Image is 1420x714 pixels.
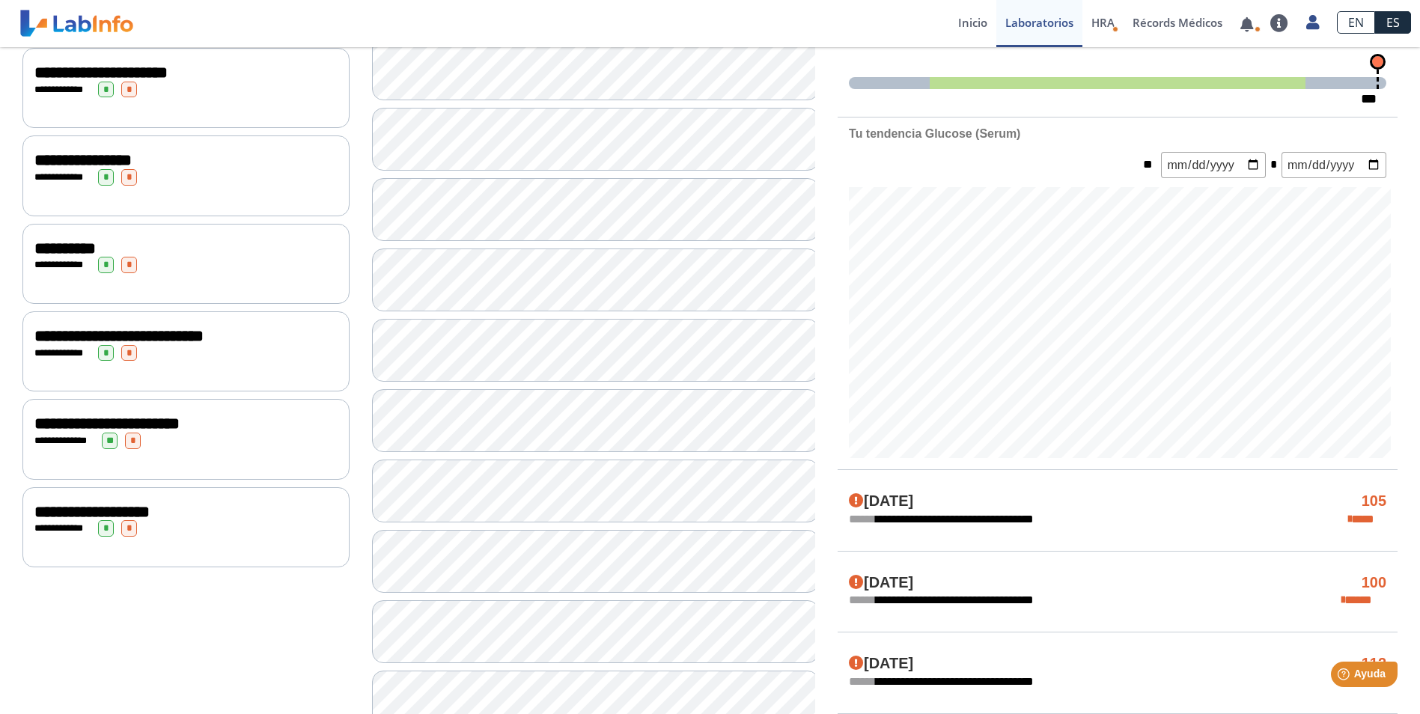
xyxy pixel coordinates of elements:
[1337,11,1375,34] a: EN
[849,127,1020,140] b: Tu tendencia Glucose (Serum)
[849,655,913,673] h4: [DATE]
[1362,492,1386,510] h4: 105
[1362,574,1386,592] h4: 100
[1161,152,1266,178] input: mm/dd/yyyy
[1287,656,1404,698] iframe: Help widget launcher
[849,574,913,592] h4: [DATE]
[1375,11,1411,34] a: ES
[849,492,913,510] h4: [DATE]
[1282,152,1386,178] input: mm/dd/yyyy
[1091,15,1115,30] span: HRA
